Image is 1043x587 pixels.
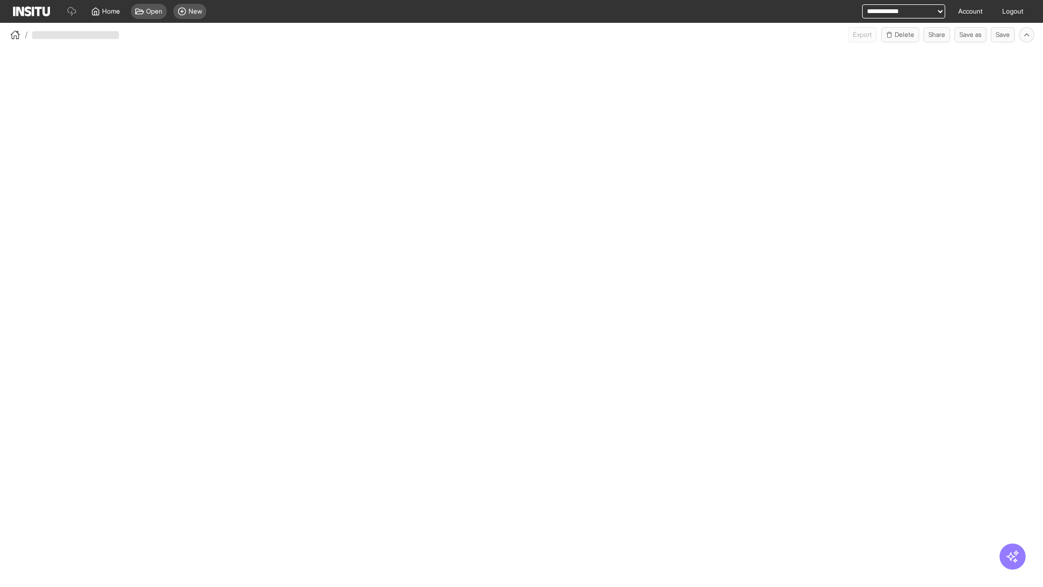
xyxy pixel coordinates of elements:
[13,7,50,16] img: Logo
[954,27,987,42] button: Save as
[9,28,28,41] button: /
[146,7,162,16] span: Open
[848,27,877,42] span: Can currently only export from Insights reports.
[991,27,1015,42] button: Save
[189,7,202,16] span: New
[881,27,919,42] button: Delete
[923,27,950,42] button: Share
[102,7,120,16] span: Home
[25,29,28,40] span: /
[848,27,877,42] button: Export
